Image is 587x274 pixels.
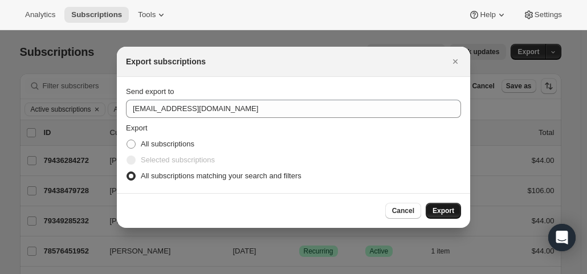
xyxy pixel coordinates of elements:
span: Tools [138,10,156,19]
button: Tools [131,7,174,23]
span: Export [433,206,454,215]
button: Analytics [18,7,62,23]
span: Send export to [126,87,174,96]
span: Selected subscriptions [141,156,215,164]
span: Cancel [392,206,414,215]
div: Open Intercom Messenger [548,224,576,251]
button: Export [426,203,461,219]
button: Cancel [385,203,421,219]
span: All subscriptions [141,140,194,148]
button: Close [447,54,463,69]
button: Settings [516,7,569,23]
span: Export [126,124,148,132]
button: Help [462,7,513,23]
span: All subscriptions matching your search and filters [141,171,301,180]
span: Settings [535,10,562,19]
h2: Export subscriptions [126,56,206,67]
span: Analytics [25,10,55,19]
button: Subscriptions [64,7,129,23]
span: Help [480,10,495,19]
span: Subscriptions [71,10,122,19]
